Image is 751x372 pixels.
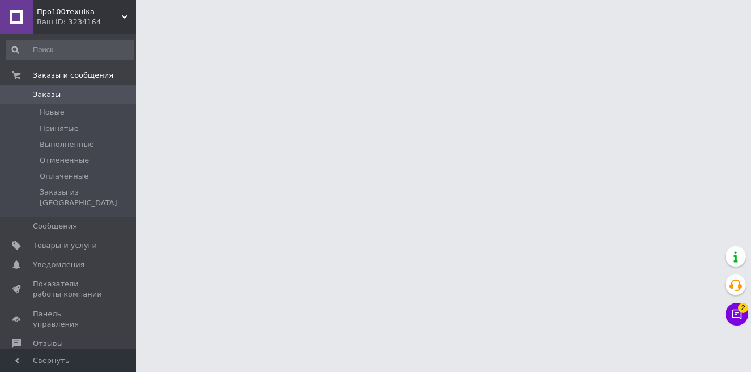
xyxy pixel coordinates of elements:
span: Показатели работы компании [33,279,105,299]
span: Заказы [33,90,61,100]
span: Оплаченные [40,171,88,181]
span: Товары и услуги [33,240,97,251]
span: Сообщения [33,221,77,231]
span: Заказы и сообщения [33,70,113,81]
input: Поиск [6,40,134,60]
span: Новые [40,107,65,117]
span: Отзывы [33,339,63,349]
span: Уведомления [33,260,84,270]
div: Ваш ID: 3234164 [37,17,136,27]
span: Заказы из [GEOGRAPHIC_DATA] [40,187,133,208]
span: 2 [738,303,748,313]
span: Отмененные [40,155,89,166]
span: Выполненные [40,139,94,150]
button: Чат с покупателем2 [726,303,748,325]
span: Принятые [40,124,79,134]
span: Панель управления [33,309,105,329]
span: Про100техніка [37,7,122,17]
